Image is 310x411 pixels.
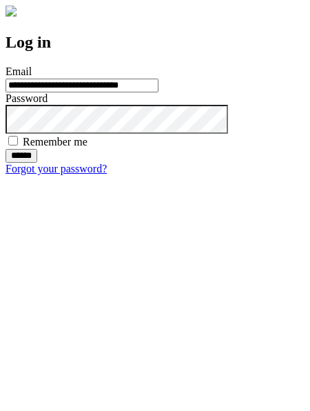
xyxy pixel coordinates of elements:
label: Remember me [23,136,87,148]
label: Email [6,66,32,77]
label: Password [6,92,48,104]
h2: Log in [6,33,304,52]
img: logo-4e3dc11c47720685a147b03b5a06dd966a58ff35d612b21f08c02c0306f2b779.png [6,6,17,17]
a: Forgot your password? [6,163,107,174]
